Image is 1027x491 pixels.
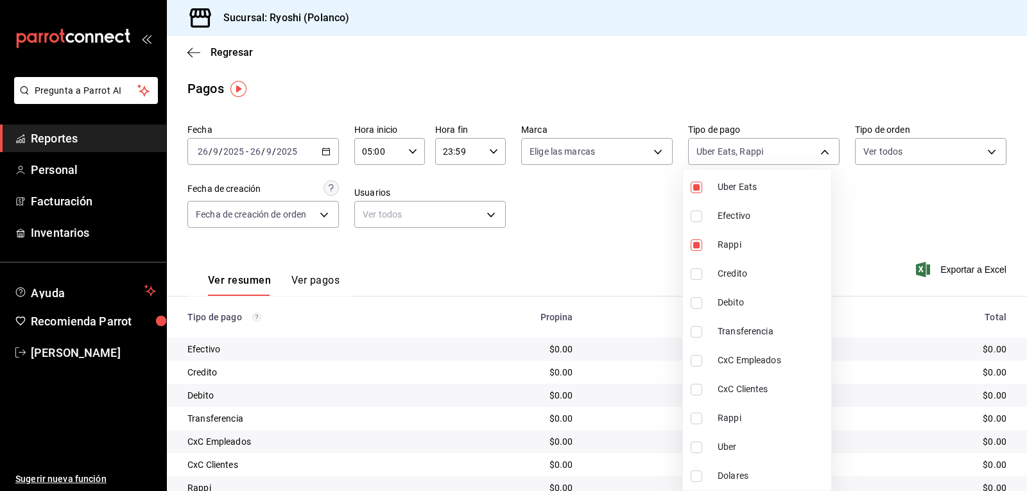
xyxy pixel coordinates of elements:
[718,296,826,309] span: Debito
[718,238,826,252] span: Rappi
[718,180,826,194] span: Uber Eats
[718,209,826,223] span: Efectivo
[718,440,826,454] span: Uber
[718,354,826,367] span: CxC Empleados
[718,469,826,483] span: Dolares
[718,383,826,396] span: CxC Clientes
[718,325,826,338] span: Transferencia
[718,267,826,280] span: Credito
[230,81,246,97] img: Tooltip marker
[718,411,826,425] span: Rappi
